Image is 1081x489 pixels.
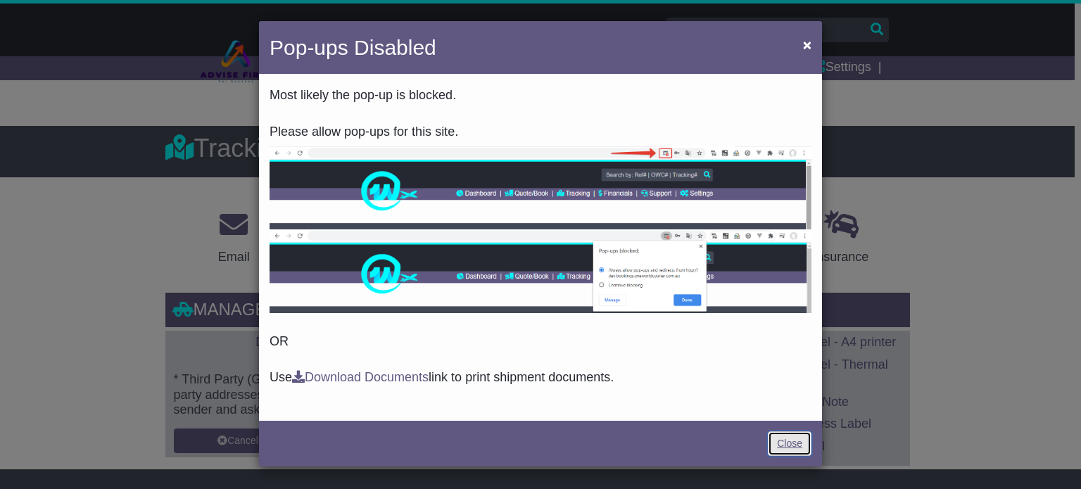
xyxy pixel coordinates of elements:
p: Please allow pop-ups for this site. [270,125,811,140]
img: allow-popup-1.png [270,146,811,229]
p: Use link to print shipment documents. [270,370,811,386]
img: allow-popup-2.png [270,229,811,313]
div: OR [259,77,822,417]
button: Close [796,30,818,59]
a: Close [768,431,811,456]
p: Most likely the pop-up is blocked. [270,88,811,103]
h4: Pop-ups Disabled [270,32,436,63]
span: × [803,37,811,53]
a: Download Documents [292,370,429,384]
